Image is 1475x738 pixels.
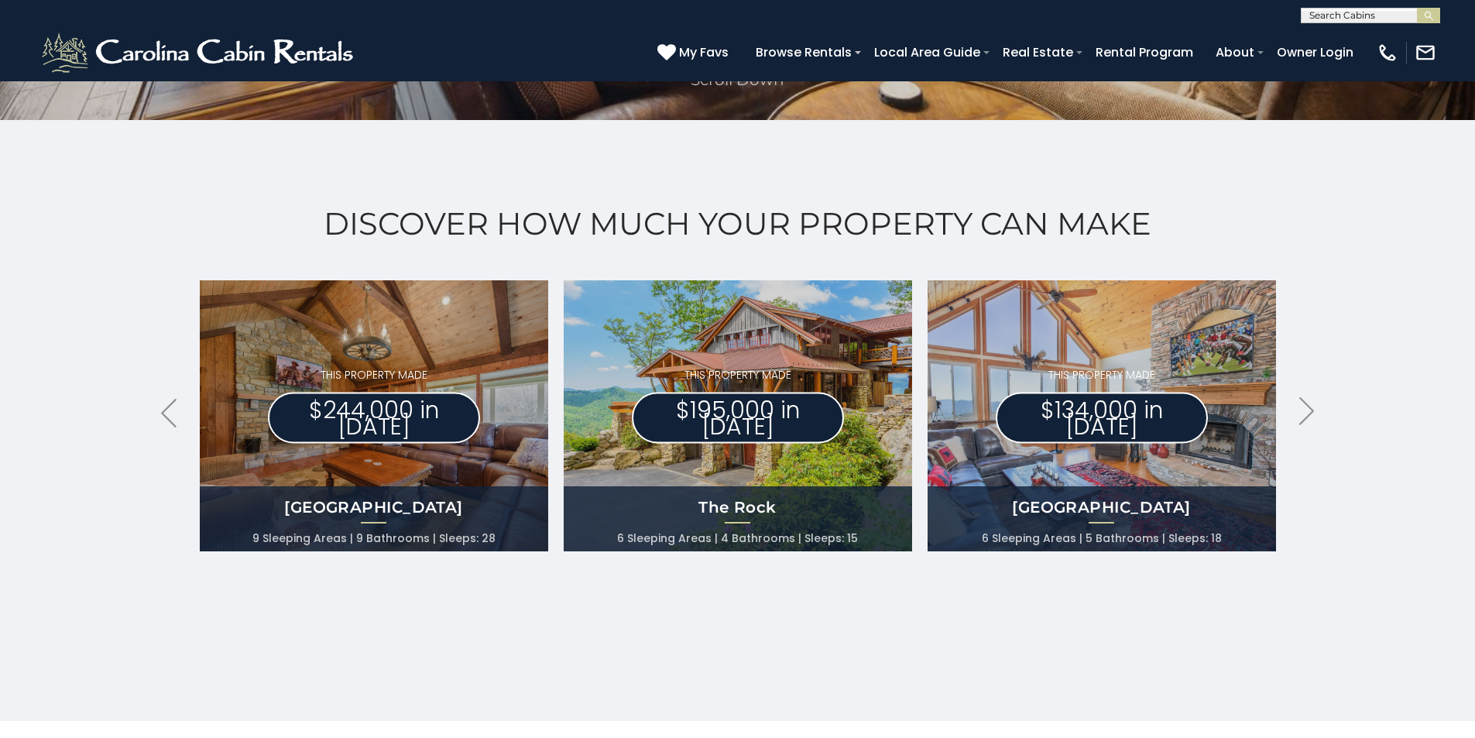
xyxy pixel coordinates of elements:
a: Owner Login [1269,39,1361,66]
h4: The Rock [564,496,912,518]
img: White-1-2.png [39,29,360,76]
a: Real Estate [995,39,1081,66]
p: THIS PROPERTY MADE [996,367,1208,383]
li: 6 Sleeping Areas [982,527,1082,549]
p: THIS PROPERTY MADE [632,367,844,383]
a: Rental Program [1088,39,1201,66]
p: $195,000 in [DATE] [632,393,844,444]
a: About [1208,39,1262,66]
li: Sleeps: 28 [439,527,496,549]
a: My Favs [657,43,732,63]
a: THIS PROPERTY MADE $244,000 in [DATE] [GEOGRAPHIC_DATA] 9 Sleeping Areas 9 Bathrooms Sleeps: 28 [200,280,548,551]
a: THIS PROPERTY MADE $195,000 in [DATE] The Rock 6 Sleeping Areas 4 Bathrooms Sleeps: 15 [564,280,912,551]
a: THIS PROPERTY MADE $134,000 in [DATE] [GEOGRAPHIC_DATA] 6 Sleeping Areas 5 Bathrooms Sleeps: 18 [928,280,1276,551]
li: 6 Sleeping Areas [617,527,718,549]
p: $244,000 in [DATE] [268,393,480,444]
h4: [GEOGRAPHIC_DATA] [200,496,548,518]
h4: [GEOGRAPHIC_DATA] [928,496,1276,518]
span: My Favs [679,43,729,62]
li: Sleeps: 15 [804,527,858,549]
p: $134,000 in [DATE] [996,393,1208,444]
li: Sleeps: 18 [1168,527,1222,549]
a: Browse Rentals [748,39,859,66]
li: 4 Bathrooms [721,527,801,549]
img: phone-regular-white.png [1377,42,1398,64]
li: 9 Bathrooms [356,527,436,549]
p: THIS PROPERTY MADE [268,367,480,383]
li: 9 Sleeping Areas [252,527,353,549]
img: mail-regular-white.png [1415,42,1436,64]
li: 5 Bathrooms [1086,527,1165,549]
h2: Discover How Much Your Property Can Make [39,206,1436,242]
a: Local Area Guide [866,39,988,66]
